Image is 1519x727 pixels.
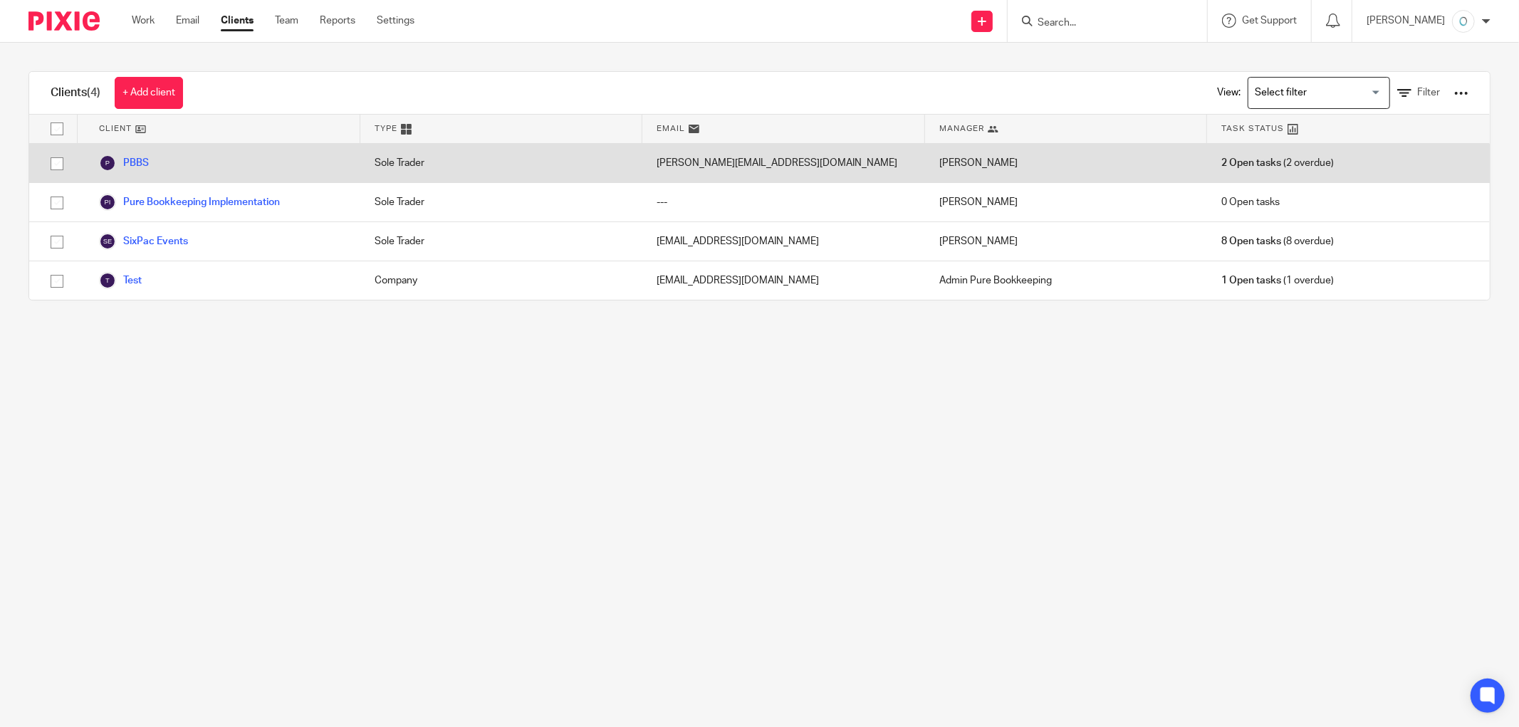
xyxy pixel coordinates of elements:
[642,144,925,182] div: [PERSON_NAME][EMAIL_ADDRESS][DOMAIN_NAME]
[28,11,100,31] img: Pixie
[1250,80,1382,105] input: Search for option
[221,14,254,28] a: Clients
[1221,273,1281,288] span: 1 Open tasks
[99,233,188,250] a: SixPac Events
[99,272,116,289] img: svg%3E
[1221,122,1284,135] span: Task Status
[1221,156,1281,170] span: 2 Open tasks
[939,122,984,135] span: Manager
[1036,17,1164,30] input: Search
[925,261,1208,300] div: Admin Pure Bookkeeping
[1248,77,1390,109] div: Search for option
[320,14,355,28] a: Reports
[360,222,643,261] div: Sole Trader
[87,87,100,98] span: (4)
[360,261,643,300] div: Company
[99,155,116,172] img: svg%3E
[1452,10,1475,33] img: a---sample2.png
[1242,16,1297,26] span: Get Support
[1367,14,1445,28] p: [PERSON_NAME]
[642,261,925,300] div: [EMAIL_ADDRESS][DOMAIN_NAME]
[99,122,132,135] span: Client
[925,222,1208,261] div: [PERSON_NAME]
[1221,234,1334,249] span: (8 overdue)
[925,183,1208,221] div: [PERSON_NAME]
[642,183,925,221] div: ---
[99,155,149,172] a: PBBS
[99,194,280,211] a: Pure Bookkeeping Implementation
[43,115,71,142] input: Select all
[375,122,397,135] span: Type
[360,183,643,221] div: Sole Trader
[925,144,1208,182] div: [PERSON_NAME]
[360,144,643,182] div: Sole Trader
[99,272,142,289] a: Test
[132,14,155,28] a: Work
[99,233,116,250] img: svg%3E
[51,85,100,100] h1: Clients
[275,14,298,28] a: Team
[99,194,116,211] img: svg%3E
[1221,273,1334,288] span: (1 overdue)
[1417,88,1440,98] span: Filter
[1196,72,1468,114] div: View:
[657,122,685,135] span: Email
[1221,234,1281,249] span: 8 Open tasks
[642,222,925,261] div: [EMAIL_ADDRESS][DOMAIN_NAME]
[176,14,199,28] a: Email
[377,14,414,28] a: Settings
[115,77,183,109] a: + Add client
[1221,156,1334,170] span: (2 overdue)
[1221,195,1280,209] span: 0 Open tasks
